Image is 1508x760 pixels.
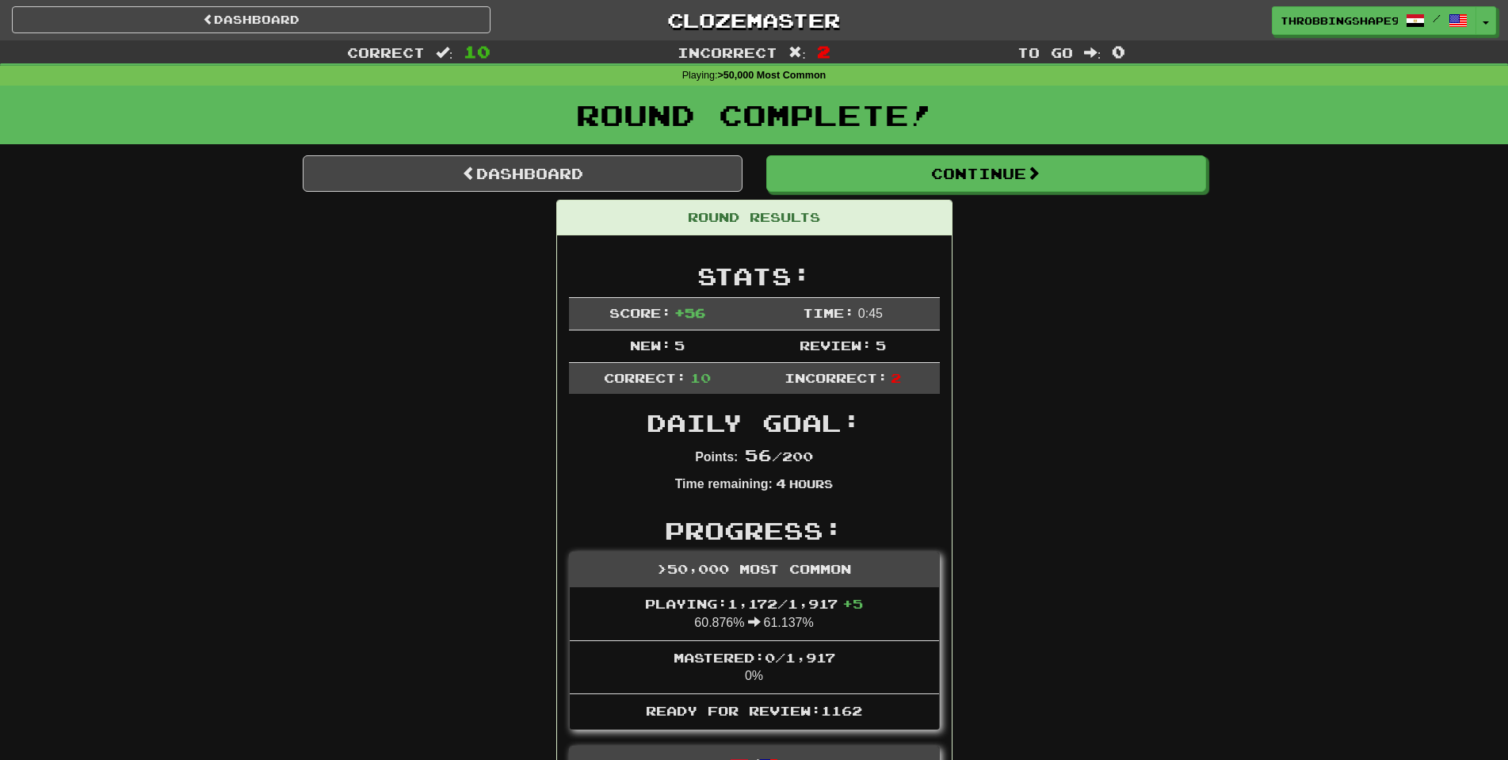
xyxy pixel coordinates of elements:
span: + 56 [674,305,705,320]
span: To go [1017,44,1073,60]
span: Ready for Review: 1162 [646,703,862,718]
small: Hours [789,477,833,491]
span: / [1433,13,1441,24]
h1: Round Complete! [6,99,1502,131]
span: Correct [347,44,425,60]
span: / 200 [745,449,813,464]
span: : [788,46,806,59]
li: 60.876% 61.137% [570,587,939,641]
span: 0 : 45 [858,307,883,320]
a: Dashboard [12,6,491,33]
a: ThrobbingShape9302 / [1272,6,1476,35]
li: 0% [570,640,939,695]
span: Correct: [604,370,686,385]
span: Review: [800,338,872,353]
a: Clozemaster [514,6,993,34]
h2: Progress: [569,517,940,544]
a: Dashboard [303,155,743,192]
span: Playing: 1,172 / 1,917 [645,596,863,611]
span: ThrobbingShape9302 [1281,13,1398,28]
button: Continue [766,155,1206,192]
span: 4 [776,475,786,491]
span: : [1084,46,1101,59]
span: 10 [464,42,491,61]
div: Round Results [557,201,952,235]
span: 0 [1112,42,1125,61]
span: Score: [609,305,671,320]
span: Incorrect: [785,370,888,385]
strong: >50,000 Most Common [717,70,826,81]
span: 2 [891,370,901,385]
span: 10 [690,370,711,385]
span: Time: [803,305,854,320]
span: + 5 [842,596,863,611]
span: : [436,46,453,59]
strong: Time remaining: [675,477,773,491]
span: 5 [876,338,886,353]
span: 56 [745,445,772,464]
span: Incorrect [678,44,777,60]
div: >50,000 Most Common [570,552,939,587]
span: Mastered: 0 / 1,917 [674,650,835,665]
span: 5 [674,338,685,353]
strong: Points: [695,450,738,464]
h2: Daily Goal: [569,410,940,436]
h2: Stats: [569,263,940,289]
span: 2 [817,42,830,61]
span: New: [630,338,671,353]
